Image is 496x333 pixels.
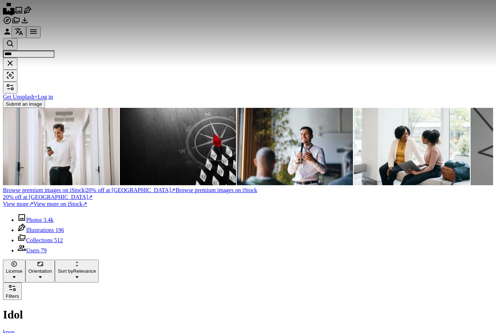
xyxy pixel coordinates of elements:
[3,38,493,82] form: Find visuals sitewide
[55,227,64,233] span: 196
[3,187,175,193] span: 20% off at [GEOGRAPHIC_DATA] ↗
[3,94,38,100] a: Get Unsplash+
[3,58,17,70] button: Clear
[33,201,87,207] span: View more on iStock ↗
[15,9,23,16] a: Photos
[120,108,236,185] img: Leadership Concept
[3,308,493,321] h1: Idol
[3,201,33,207] span: View more ↗
[12,20,20,26] a: Collections
[44,217,54,223] span: 3.4k
[54,237,63,243] span: 512
[38,94,53,100] a: Log in
[237,108,353,185] img: Confident Speaker Engaging Audience at Business Event
[3,38,17,50] button: Search Unsplash
[3,201,87,207] a: View more↗View more on iStock↗
[41,247,46,253] span: 79
[58,268,96,274] span: Relevance
[6,268,23,274] span: License
[3,82,17,94] button: Filters
[28,268,52,274] span: Orientation
[3,100,45,108] button: Submit an image
[17,247,46,253] a: Users 79
[3,108,119,185] img: Portrait of mature Asian Chinese successful businessman.
[3,31,12,37] a: Log in / Sign up
[23,9,32,16] a: Illustrations
[25,260,55,283] button: Orientation
[3,70,17,82] button: Visual search
[3,187,493,200] a: Browse premium images on iStock|20% off at [GEOGRAPHIC_DATA]↗Browse premium images on iStock20% o...
[12,26,26,38] button: Language
[58,268,73,274] span: Sort by
[3,187,86,193] span: Browse premium images on iStock |
[3,187,257,200] span: Browse premium images on iStock 20% off at [GEOGRAPHIC_DATA] ↗
[354,108,470,185] img: Teacher Mentoring University Student
[3,283,22,300] button: Filters
[55,260,99,283] button: Sort byRelevance
[3,260,25,283] button: License
[3,9,15,16] a: Home — Unsplash
[17,237,63,243] a: Collections 512
[3,20,12,26] a: Explore
[17,227,64,233] a: Illustrations 196
[17,217,54,223] a: Photos 3.4k
[26,26,41,38] button: Menu
[20,20,29,26] a: Download History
